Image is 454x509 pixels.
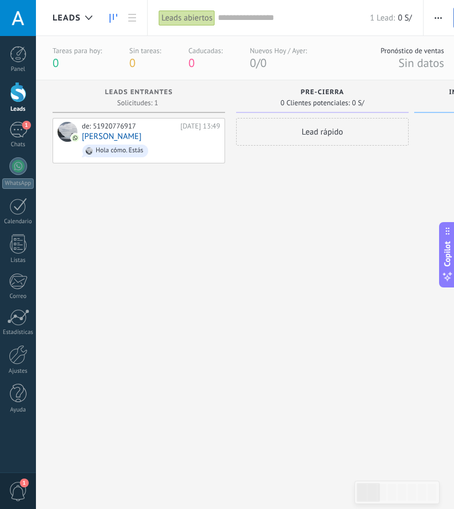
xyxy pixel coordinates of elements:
span: pRE-CIERRA [301,89,345,96]
span: 0 [250,55,256,70]
div: Sin tareas: [129,46,161,55]
span: Leads [53,13,81,23]
span: 0 [189,55,195,70]
span: 1 Lead: [370,13,395,23]
div: Knox [58,122,77,142]
div: [DATE] 13:49 [180,122,220,131]
a: [PERSON_NAME] [82,132,142,141]
div: de: 51920776917 [82,122,176,131]
div: Leads [2,106,34,113]
span: 0 S/ [352,100,364,106]
div: Leads abiertos [159,10,215,26]
div: Ayuda [2,407,34,414]
div: Pronóstico de ventas [380,46,444,55]
a: Leads [104,7,123,29]
span: Leads Entrantes [105,89,173,96]
span: 0 [129,55,135,70]
span: Solicitudes: 1 [117,100,158,106]
div: Lead rápido [236,118,409,146]
div: Calendario [2,218,34,225]
span: 0 S/ [398,13,411,23]
span: 1 [22,121,31,130]
div: Nuevos Hoy / Ayer: [250,46,307,55]
span: 0 [53,55,59,70]
a: Lista [123,7,142,29]
div: Caducadas: [189,46,223,55]
div: Estadísticas [2,329,34,336]
span: / [256,55,260,70]
div: Ajustes [2,368,34,375]
div: WhatsApp [2,178,34,189]
div: Leads Entrantes [58,89,220,98]
div: Listas [2,257,34,264]
span: 0 Clientes potenciales: [280,100,349,106]
div: Tareas para hoy: [53,46,102,55]
div: Correo [2,293,34,300]
img: com.amocrm.amocrmwa.svg [71,134,79,142]
div: Chats [2,141,34,148]
div: Hola cómo. Estás [96,147,143,155]
div: pRE-CIERRA [242,89,403,98]
span: Copilot [442,241,453,266]
span: 0 [260,55,267,70]
span: 1 [20,479,29,487]
button: Más [430,7,446,28]
span: Sin datos [398,55,444,70]
div: Panel [2,66,34,73]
